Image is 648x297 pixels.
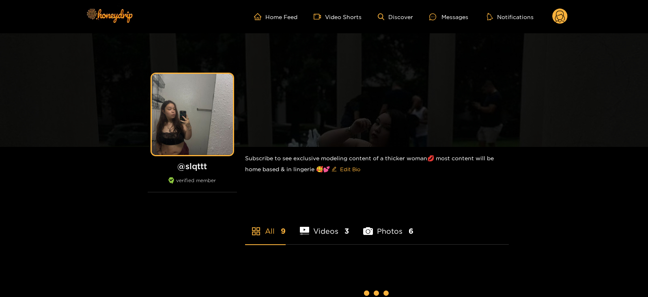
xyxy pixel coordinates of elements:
span: Edit Bio [340,165,360,173]
span: home [254,13,265,20]
span: video-camera [314,13,325,20]
h1: @ slqttt [148,161,237,171]
span: 6 [409,226,413,236]
li: Videos [300,208,349,244]
a: Discover [378,13,413,20]
span: appstore [251,226,261,236]
a: Video Shorts [314,13,362,20]
li: All [245,208,286,244]
div: Messages [429,12,468,22]
div: Subscribe to see exclusive modeling content of a thicker woman💋 most content will be home based &... [245,147,509,182]
button: Notifications [484,13,536,21]
a: Home Feed [254,13,297,20]
span: 3 [344,226,349,236]
li: Photos [363,208,413,244]
span: edit [332,166,337,172]
button: editEdit Bio [330,163,362,176]
div: verified member [148,177,237,192]
span: 9 [281,226,286,236]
